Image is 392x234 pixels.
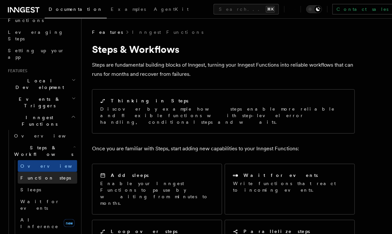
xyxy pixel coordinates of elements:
[5,26,77,45] a: Leveraging Steps
[12,144,73,158] span: Steps & Workflows
[8,30,63,41] span: Leveraging Steps
[306,5,322,13] button: Toggle dark mode
[5,112,77,130] button: Inngest Functions
[132,29,203,35] a: Inngest Functions
[92,29,123,35] span: Features
[18,160,77,172] a: Overview
[18,184,77,196] a: Sleeps
[18,196,77,214] a: Wait for events
[20,217,58,229] span: AI Inference
[92,164,222,215] a: Add sleepsEnable your Inngest Functions to pause by waiting from minutes to months.
[92,144,355,153] p: Once you are familiar with Steps, start adding new capabilities to your Inngest Functions:
[154,7,189,12] span: AgentKit
[5,68,27,74] span: Features
[20,187,41,192] span: Sleeps
[18,172,77,184] a: Function steps
[111,97,189,104] h2: Thinking in Steps
[14,133,82,138] span: Overview
[225,164,355,215] a: Wait for eventsWrite functions that react to incoming events.
[20,199,59,211] span: Wait for events
[100,180,214,206] p: Enable your Inngest Functions to pause by waiting from minutes to months.
[18,214,77,232] a: AI Inferencenew
[12,142,77,160] button: Steps & Workflows
[20,163,88,169] span: Overview
[266,6,275,12] kbd: ⌘K
[214,4,279,14] button: Search...⌘K
[64,219,75,227] span: new
[107,2,150,18] a: Examples
[5,77,72,91] span: Local Development
[92,60,355,79] p: Steps are fundamental building blocks of Inngest, turning your Inngest Functions into reliable wo...
[150,2,193,18] a: AgentKit
[5,75,77,93] button: Local Development
[45,2,107,18] a: Documentation
[49,7,103,12] span: Documentation
[5,45,77,63] a: Setting up your app
[92,43,355,55] h1: Steps & Workflows
[92,89,355,134] a: Thinking in StepsDiscover by example how steps enable more reliable and flexible functions with s...
[243,172,318,179] h2: Wait for events
[100,106,347,125] p: Discover by example how steps enable more reliable and flexible functions with step-level error h...
[12,130,77,142] a: Overview
[233,180,347,193] p: Write functions that react to incoming events.
[8,48,64,60] span: Setting up your app
[5,114,71,127] span: Inngest Functions
[111,172,149,179] h2: Add sleeps
[5,93,77,112] button: Events & Triggers
[20,175,71,181] span: Function steps
[5,96,72,109] span: Events & Triggers
[111,7,146,12] span: Examples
